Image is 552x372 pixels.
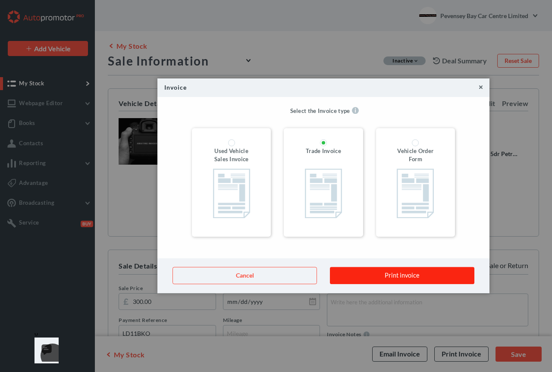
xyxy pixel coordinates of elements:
img: icon_validation_info3.svg [352,107,359,114]
h3: Select the Invoice type [290,106,350,116]
button: Print invoice [330,267,474,284]
iframe: Front Chat [30,333,67,370]
label: Used Vehicle Sales Invoice [209,147,254,164]
div: Invoice [157,78,489,97]
label: Vehicle Order Form [393,147,438,164]
button: Cancel [172,267,317,284]
label: Trade Invoice [301,147,345,164]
